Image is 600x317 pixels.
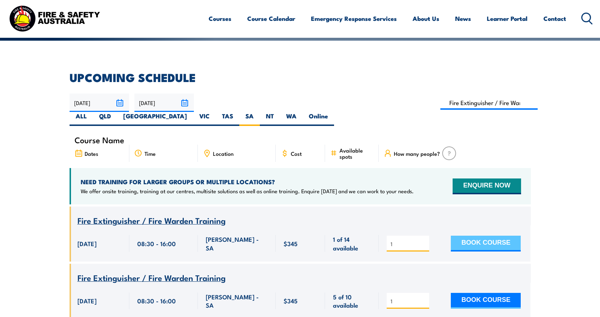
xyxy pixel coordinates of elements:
[134,94,194,112] input: To date
[81,178,414,186] h4: NEED TRAINING FOR LARGER GROUPS OR MULTIPLE LOCATIONS?
[77,296,97,305] span: [DATE]
[543,9,566,28] a: Contact
[81,187,414,195] p: We offer onsite training, training at our centres, multisite solutions as well as online training...
[260,112,280,126] label: NT
[137,296,176,305] span: 08:30 - 16:00
[239,112,260,126] label: SA
[77,273,226,282] a: Fire Extinguisher / Fire Warden Training
[303,112,334,126] label: Online
[413,9,439,28] a: About Us
[280,112,303,126] label: WA
[339,147,374,159] span: Available spots
[137,239,176,248] span: 08:30 - 16:00
[333,293,371,309] span: 5 of 10 available
[311,9,397,28] a: Emergency Response Services
[145,150,156,157] span: Time
[451,293,521,309] button: BOOK COURSE
[453,178,521,194] button: ENQUIRE NOW
[70,112,93,126] label: ALL
[209,9,231,28] a: Courses
[455,9,471,28] a: News
[77,214,226,226] span: Fire Extinguisher / Fire Warden Training
[333,235,371,252] span: 1 of 14 available
[70,72,531,82] h2: UPCOMING SCHEDULE
[291,150,302,157] span: Cost
[451,236,521,252] button: BOOK COURSE
[394,150,440,157] span: How many people?
[284,296,298,305] span: $345
[391,240,427,248] input: # of people
[70,94,129,112] input: From date
[213,150,234,157] span: Location
[440,96,538,110] input: Search Course
[75,137,124,143] span: Course Name
[77,239,97,248] span: [DATE]
[206,293,268,309] span: [PERSON_NAME] - SA
[77,271,226,284] span: Fire Extinguisher / Fire Warden Training
[193,112,216,126] label: VIC
[117,112,193,126] label: [GEOGRAPHIC_DATA]
[77,216,226,225] a: Fire Extinguisher / Fire Warden Training
[391,298,427,305] input: # of people
[247,9,295,28] a: Course Calendar
[487,9,528,28] a: Learner Portal
[93,112,117,126] label: QLD
[284,239,298,248] span: $345
[216,112,239,126] label: TAS
[206,235,268,252] span: [PERSON_NAME] - SA
[85,150,98,157] span: Dates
